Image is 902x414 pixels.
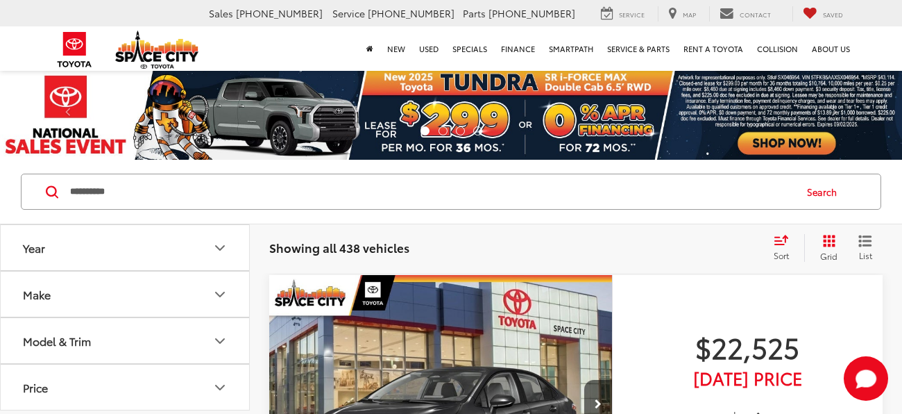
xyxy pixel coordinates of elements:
[212,240,228,256] div: Year
[412,26,445,71] a: Used
[804,234,848,262] button: Grid View
[269,239,409,256] span: Showing all 438 vehicles
[212,286,228,303] div: Make
[368,6,454,20] span: [PHONE_NUMBER]
[844,356,888,401] svg: Start Chat
[740,10,771,19] span: Contact
[805,26,857,71] a: About Us
[49,27,101,72] img: Toyota
[23,288,51,301] div: Make
[1,318,250,363] button: Model & TrimModel & Trim
[212,333,228,349] div: Model & Trim
[767,234,804,262] button: Select sort value
[23,241,45,254] div: Year
[590,6,655,22] a: Service
[637,371,858,385] span: [DATE] Price
[619,10,645,19] span: Service
[676,26,750,71] a: Rent a Toyota
[1,365,250,410] button: PricePrice
[209,6,233,20] span: Sales
[774,249,789,261] span: Sort
[858,249,872,261] span: List
[380,26,412,71] a: New
[23,334,91,347] div: Model & Trim
[637,329,858,364] span: $22,525
[750,26,805,71] a: Collision
[848,234,883,262] button: List View
[1,225,250,270] button: YearYear
[792,6,853,22] a: My Saved Vehicles
[709,6,781,22] a: Contact
[542,26,600,71] a: SmartPath
[115,31,198,69] img: Space City Toyota
[236,6,323,20] span: [PHONE_NUMBER]
[600,26,676,71] a: Service & Parts
[823,10,843,19] span: Saved
[212,379,228,396] div: Price
[1,272,250,317] button: MakeMake
[820,250,837,262] span: Grid
[794,174,857,209] button: Search
[494,26,542,71] a: Finance
[69,175,794,208] input: Search by Make, Model, or Keyword
[359,26,380,71] a: Home
[488,6,575,20] span: [PHONE_NUMBER]
[844,356,888,401] button: Toggle Chat Window
[445,26,494,71] a: Specials
[658,6,706,22] a: Map
[683,10,696,19] span: Map
[23,381,48,394] div: Price
[332,6,365,20] span: Service
[463,6,486,20] span: Parts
